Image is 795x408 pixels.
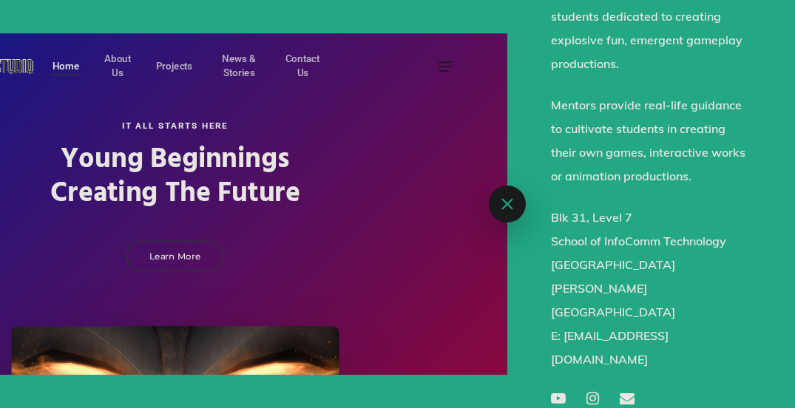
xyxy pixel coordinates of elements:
a: Contact Us [285,52,319,80]
a: About Us [104,52,131,80]
a: Projects [156,59,193,73]
p: Mentors provide real-life guidance to cultivate students in creating their own games, interactive... [551,93,751,205]
a: News & Stories [217,52,261,80]
a: Home [53,59,79,73]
